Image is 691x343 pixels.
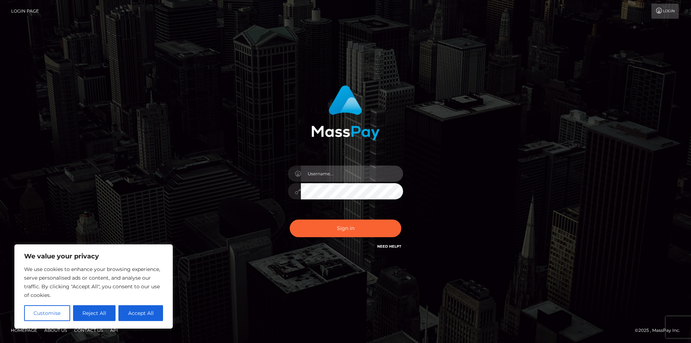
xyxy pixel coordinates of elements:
[24,265,163,299] p: We use cookies to enhance your browsing experience, serve personalised ads or content, and analys...
[290,220,401,237] button: Sign in
[635,326,686,334] div: © 2025 , MassPay Inc.
[14,244,173,329] div: We value your privacy
[73,305,116,321] button: Reject All
[301,166,403,182] input: Username...
[651,4,679,19] a: Login
[107,325,121,336] a: API
[41,325,70,336] a: About Us
[24,305,70,321] button: Customise
[24,252,163,261] p: We value your privacy
[311,85,380,140] img: MassPay Login
[118,305,163,321] button: Accept All
[377,244,401,249] a: Need Help?
[8,325,40,336] a: Homepage
[71,325,106,336] a: Contact Us
[11,4,39,19] a: Login Page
